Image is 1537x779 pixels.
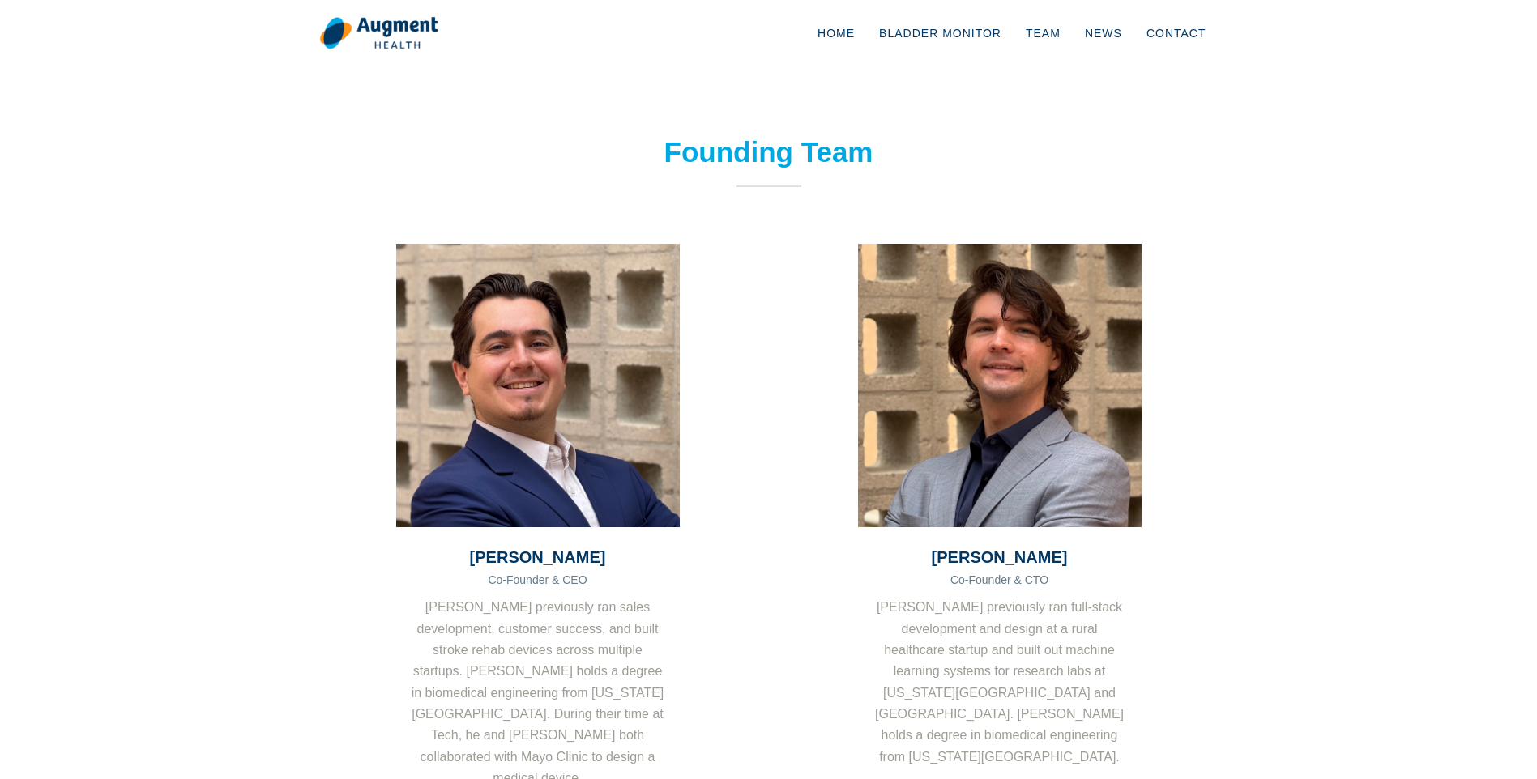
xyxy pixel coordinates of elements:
[1134,6,1219,60] a: Contact
[858,597,1142,768] p: [PERSON_NAME] previously ran full-stack development and design at a rural healthcare startup and ...
[1073,6,1134,60] a: News
[396,547,680,567] h3: [PERSON_NAME]
[858,547,1142,567] h3: [PERSON_NAME]
[867,6,1014,60] a: Bladder Monitor
[950,573,1048,586] span: Co-Founder & CTO
[805,6,867,60] a: Home
[488,573,587,586] span: Co-Founder & CEO
[396,244,680,527] img: Jared Meyers Headshot
[1014,6,1073,60] a: Team
[319,16,438,50] img: logo
[858,244,1142,527] img: Stephen Kalinsky Headshot
[550,135,988,169] h2: Founding Team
